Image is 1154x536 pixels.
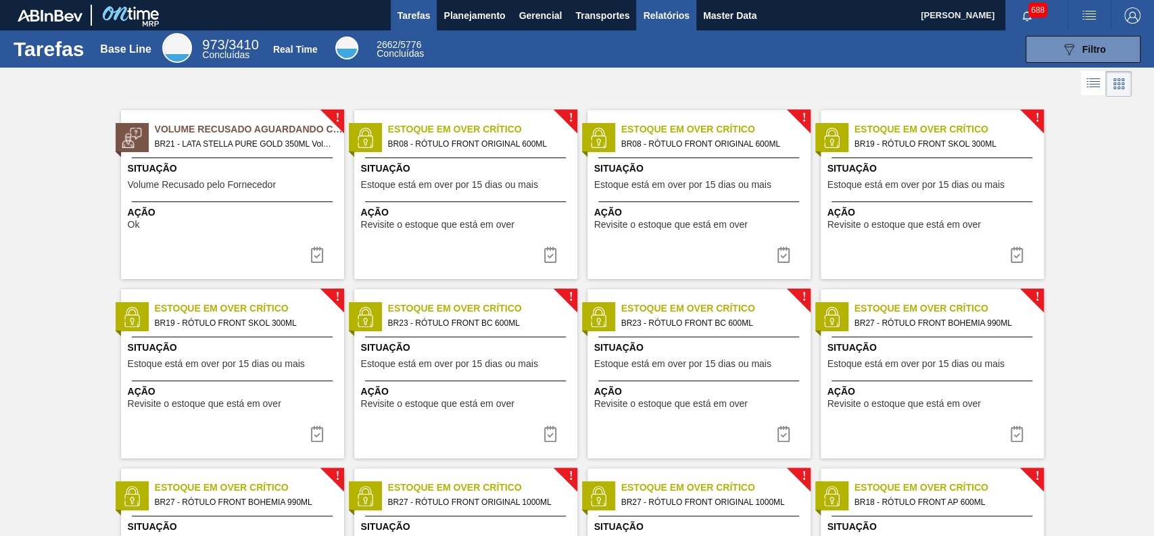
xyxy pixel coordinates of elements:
button: icon-task complete [534,420,567,447]
span: Estoque está em over por 15 dias ou mais [827,359,1005,369]
img: icon-task complete [542,426,558,442]
span: BR21 - LATA STELLA PURE GOLD 350ML Volume - 618837 [155,137,333,151]
span: Estoque em Over Crítico [155,301,344,316]
div: Completar tarefa: 29884257 [1001,241,1033,268]
span: ! [1035,471,1039,481]
span: Estoque em Over Crítico [621,301,811,316]
img: icon-task complete [1009,426,1025,442]
span: Relatórios [643,7,689,24]
img: icon-task complete [775,426,792,442]
span: Estoque está em over por 15 dias ou mais [827,180,1005,190]
span: Situação [361,162,574,176]
img: status [588,128,608,148]
span: Ação [594,205,807,220]
span: ! [569,471,573,481]
span: BR27 - RÓTULO FRONT ORIGINAL 1000ML [621,495,800,510]
span: Revisite o estoque que está em over [594,399,748,409]
img: TNhmsLtSVTkK8tSr43FrP2fwEKptu5GPRR3wAAAABJRU5ErkJggg== [18,9,82,22]
img: icon-task complete [542,247,558,263]
span: Estoque em Over Crítico [621,481,811,495]
span: Situação [128,520,341,534]
span: 2662 [377,39,398,50]
div: Completar tarefa: 29884259 [1001,420,1033,447]
button: icon-task complete [534,241,567,268]
h1: Tarefas [14,41,85,57]
span: Gerencial [519,7,562,24]
div: Base Line [202,39,258,59]
button: icon-task complete [1001,420,1033,447]
span: Estoque em Over Crítico [855,481,1044,495]
span: Estoque está em over por 15 dias ou mais [361,359,538,369]
div: Real Time [377,41,424,58]
img: status [122,128,142,148]
button: Filtro [1026,36,1140,63]
div: Completar tarefa: 29884256 [767,241,800,268]
span: BR08 - RÓTULO FRONT ORIGINAL 600ML [388,137,567,151]
span: ! [335,292,339,302]
span: Situação [361,341,574,355]
img: status [821,486,842,506]
span: Estoque em Over Crítico [621,122,811,137]
span: Ação [827,205,1040,220]
span: Ação [594,385,807,399]
span: Estoque em Over Crítico [855,301,1044,316]
div: Completar tarefa: 29883979 [301,241,333,268]
span: / 3410 [202,37,258,52]
span: Situação [827,520,1040,534]
span: Volume Recusado pelo Fornecedor [128,180,276,190]
div: Completar tarefa: 29884256 [534,241,567,268]
span: Situação [594,341,807,355]
div: Base Line [162,33,192,63]
span: Revisite o estoque que está em over [361,399,514,409]
span: BR19 - RÓTULO FRONT SKOL 300ML [855,137,1033,151]
img: icon-task complete [1009,247,1025,263]
div: Base Line [100,43,151,55]
span: Revisite o estoque que está em over [827,220,981,230]
span: Ação [128,205,341,220]
span: Situação [827,162,1040,176]
span: Estoque está em over por 15 dias ou mais [128,359,305,369]
span: Situação [128,162,341,176]
span: / 5776 [377,39,421,50]
span: BR08 - RÓTULO FRONT ORIGINAL 600ML [621,137,800,151]
span: Estoque em Over Crítico [855,122,1044,137]
img: userActions [1081,7,1097,24]
div: Real Time [273,44,318,55]
img: status [355,128,375,148]
span: BR18 - RÓTULO FRONT AP 600ML [855,495,1033,510]
span: Estoque está em over por 15 dias ou mais [594,180,771,190]
span: 973 [202,37,224,52]
span: BR19 - RÓTULO FRONT SKOL 300ML [155,316,333,331]
span: Estoque está em over por 15 dias ou mais [361,180,538,190]
span: Ok [128,220,140,230]
span: Situação [361,520,574,534]
span: Transportes [575,7,629,24]
img: status [821,128,842,148]
img: status [122,307,142,327]
span: Ação [361,385,574,399]
span: Revisite o estoque que está em over [361,220,514,230]
span: ! [335,471,339,481]
span: BR27 - RÓTULO FRONT BOHEMIA 990ML [155,495,333,510]
div: Completar tarefa: 29884258 [534,420,567,447]
img: Logout [1124,7,1140,24]
span: Volume Recusado Aguardando Ciência [155,122,344,137]
span: Situação [827,341,1040,355]
span: ! [335,113,339,123]
span: Estoque em Over Crítico [155,481,344,495]
span: Revisite o estoque que está em over [594,220,748,230]
span: 688 [1028,3,1047,18]
img: status [821,307,842,327]
button: icon-task complete [767,241,800,268]
img: status [588,307,608,327]
span: ! [1035,113,1039,123]
span: Estoque em Over Crítico [388,481,577,495]
span: BR27 - RÓTULO FRONT BOHEMIA 990ML [855,316,1033,331]
span: Situação [128,341,341,355]
span: Filtro [1082,44,1106,55]
img: status [588,486,608,506]
button: icon-task complete [301,420,333,447]
span: Situação [594,520,807,534]
span: Estoque está em over por 15 dias ou mais [594,359,771,369]
img: icon-task-complete [309,247,325,263]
